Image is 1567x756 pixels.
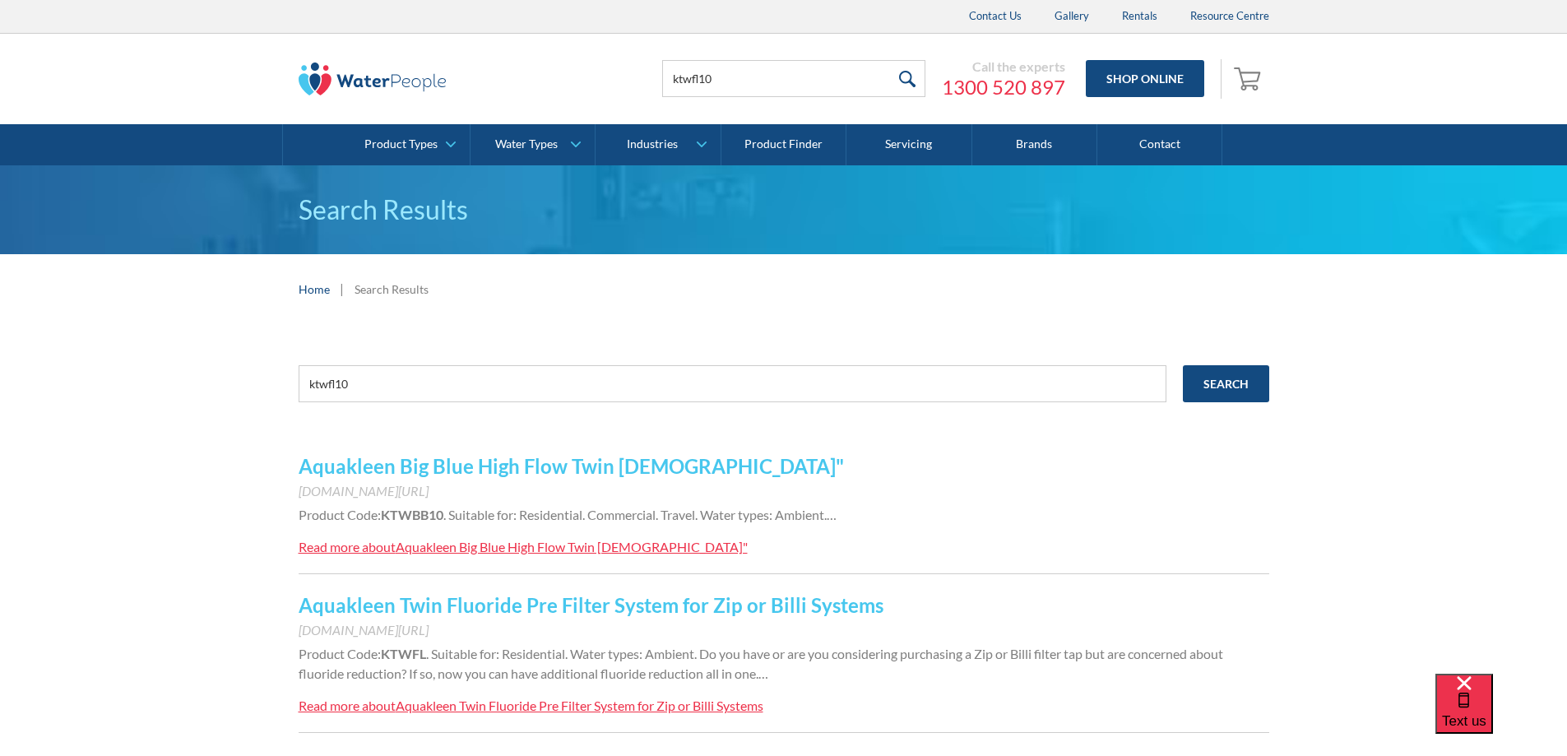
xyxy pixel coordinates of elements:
[972,124,1097,165] a: Brands
[355,281,429,298] div: Search Results
[299,593,883,617] a: Aquakleen Twin Fluoride Pre Filter System for Zip or Billi Systems
[299,537,748,557] a: Read more aboutAquakleen Big Blue High Flow Twin [DEMOGRAPHIC_DATA]"
[758,666,768,681] span: …
[299,698,396,713] div: Read more about
[381,507,443,522] strong: KTWBB10
[1183,365,1269,402] input: Search
[345,124,470,165] a: Product Types
[1086,60,1204,97] a: Shop Online
[396,698,763,713] div: Aquakleen Twin Fluoride Pre Filter System for Zip or Billi Systems
[471,124,595,165] a: Water Types
[721,124,846,165] a: Product Finder
[299,281,330,298] a: Home
[1234,65,1265,91] img: shopping cart
[299,365,1166,402] input: e.g. chilled water cooler
[299,507,381,522] span: Product Code:
[299,481,1269,501] div: [DOMAIN_NAME][URL]
[338,279,346,299] div: |
[299,63,447,95] img: The Water People
[299,620,1269,640] div: [DOMAIN_NAME][URL]
[942,75,1065,100] a: 1300 520 897
[396,539,748,554] div: Aquakleen Big Blue High Flow Twin [DEMOGRAPHIC_DATA]"
[942,58,1065,75] div: Call the experts
[1435,674,1567,756] iframe: podium webchat widget bubble
[443,507,827,522] span: . Suitable for: Residential. Commercial. Travel. Water types: Ambient.
[846,124,971,165] a: Servicing
[1097,124,1222,165] a: Contact
[827,507,837,522] span: …
[364,137,438,151] div: Product Types
[299,539,396,554] div: Read more about
[299,696,763,716] a: Read more aboutAquakleen Twin Fluoride Pre Filter System for Zip or Billi Systems
[299,646,381,661] span: Product Code:
[495,137,558,151] div: Water Types
[299,454,844,478] a: Aquakleen Big Blue High Flow Twin [DEMOGRAPHIC_DATA]"
[1230,59,1269,99] a: Open empty cart
[381,646,426,661] strong: KTWFL
[627,137,678,151] div: Industries
[596,124,720,165] a: Industries
[299,190,1269,230] h1: Search Results
[662,60,925,97] input: Search products
[299,646,1223,681] span: . Suitable for: Residential. Water types: Ambient. Do you have or are you considering purchasing ...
